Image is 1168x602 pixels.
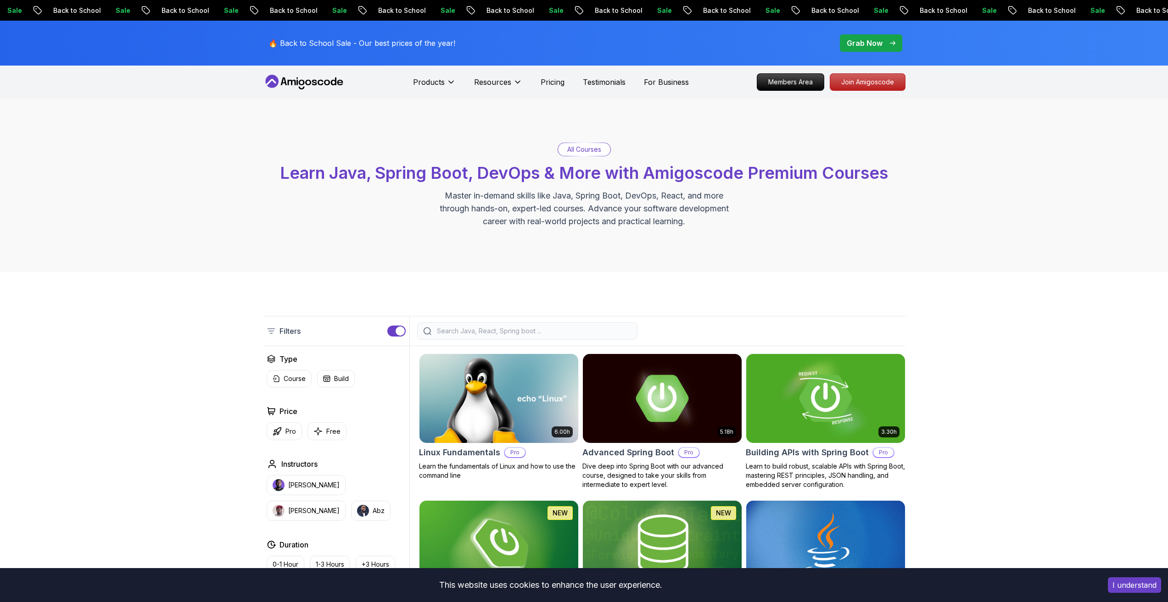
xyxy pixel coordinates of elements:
p: Back to School [623,6,685,15]
img: Building APIs with Spring Boot card [746,354,905,443]
p: Back to School [81,6,144,15]
h2: Type [279,353,297,365]
img: instructor img [273,479,285,491]
p: Sale [577,6,606,15]
p: Back to School [948,6,1010,15]
img: Spring Data JPA card [583,501,742,590]
p: Free [326,427,341,436]
button: Free [307,422,346,440]
h2: Building APIs with Spring Boot [746,446,869,459]
h2: Advanced Spring Boot [582,446,674,459]
p: Join Amigoscode [830,74,905,90]
button: Build [317,370,355,387]
p: [PERSON_NAME] [288,506,340,515]
p: Sale [685,6,715,15]
a: Building APIs with Spring Boot card3.30hBuilding APIs with Spring BootProLearn to build robust, s... [746,353,905,489]
p: Build [334,374,349,383]
p: Sale [144,6,173,15]
p: 0-1 Hour [273,560,298,569]
p: 6.00h [554,428,570,436]
p: Filters [279,326,301,337]
p: +3 Hours [362,560,389,569]
p: Back to School [839,6,902,15]
p: Learn to build robust, scalable APIs with Spring Boot, mastering REST principles, JSON handling, ... [746,462,905,489]
p: Sale [1118,6,1148,15]
a: Pricing [541,77,564,88]
p: Sale [469,6,498,15]
p: NEW [716,508,731,518]
p: 5.18h [720,428,733,436]
p: Pro [285,427,296,436]
h2: Price [279,406,297,417]
img: Linux Fundamentals card [419,354,578,443]
a: Join Amigoscode [830,73,905,91]
p: Sale [902,6,931,15]
p: Back to School [514,6,577,15]
div: This website uses cookies to enhance the user experience. [7,575,1094,595]
button: instructor img[PERSON_NAME] [267,475,346,495]
h2: Duration [279,539,308,550]
p: Back to School [298,6,360,15]
button: Resources [474,77,522,95]
p: Back to School [731,6,794,15]
h2: Linux Fundamentals [419,446,500,459]
img: Spring Boot for Beginners card [419,501,578,590]
p: Sale [35,6,65,15]
p: 1-3 Hours [316,560,344,569]
p: Resources [474,77,511,88]
p: Members Area [757,74,824,90]
p: Grab Now [847,38,883,49]
button: Course [267,370,312,387]
p: Sale [1010,6,1039,15]
p: Pro [873,448,894,457]
p: Master in-demand skills like Java, Spring Boot, DevOps, React, and more through hands-on, expert-... [430,189,738,228]
p: Course [284,374,306,383]
a: Testimonials [583,77,626,88]
img: instructor img [273,505,285,517]
p: Sale [252,6,281,15]
button: 1-3 Hours [310,556,350,573]
button: +3 Hours [356,556,395,573]
p: Products [413,77,445,88]
p: Learn the fundamentals of Linux and how to use the command line [419,462,579,480]
p: Sale [360,6,390,15]
h2: Instructors [281,458,318,469]
p: [PERSON_NAME] [288,480,340,490]
button: Pro [267,422,302,440]
button: 0-1 Hour [267,556,304,573]
p: Pro [679,448,699,457]
a: Linux Fundamentals card6.00hLinux FundamentalsProLearn the fundamentals of Linux and how to use t... [419,353,579,480]
img: instructor img [357,505,369,517]
p: 🔥 Back to School Sale - Our best prices of the year! [268,38,455,49]
span: Learn Java, Spring Boot, DevOps & More with Amigoscode Premium Courses [280,163,888,183]
button: Products [413,77,456,95]
button: instructor img[PERSON_NAME] [267,501,346,521]
p: NEW [553,508,568,518]
p: 3.30h [881,428,897,436]
img: Advanced Spring Boot card [583,354,742,443]
p: Sale [794,6,823,15]
p: Pro [505,448,525,457]
button: Accept cookies [1108,577,1161,593]
a: Members Area [757,73,824,91]
p: Back to School [406,6,469,15]
p: Dive deep into Spring Boot with our advanced course, designed to take your skills from intermedia... [582,462,742,489]
p: Back to School [1056,6,1118,15]
input: Search Java, React, Spring boot ... [435,326,632,336]
p: Back to School [190,6,252,15]
img: Java for Beginners card [746,501,905,590]
button: instructor imgAbz [351,501,391,521]
p: All Courses [567,145,601,154]
a: For Business [644,77,689,88]
p: Abz [373,506,385,515]
a: Advanced Spring Boot card5.18hAdvanced Spring BootProDive deep into Spring Boot with our advanced... [582,353,742,489]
